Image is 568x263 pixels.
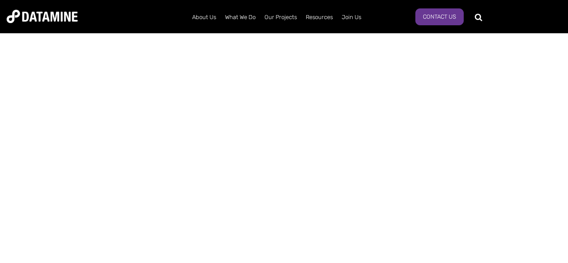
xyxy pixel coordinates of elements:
a: What We Do [221,6,260,29]
img: Datamine [7,10,78,23]
a: Our Projects [260,6,301,29]
a: Contact Us [415,8,464,25]
a: Resources [301,6,337,29]
a: Join Us [337,6,366,29]
a: About Us [188,6,221,29]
